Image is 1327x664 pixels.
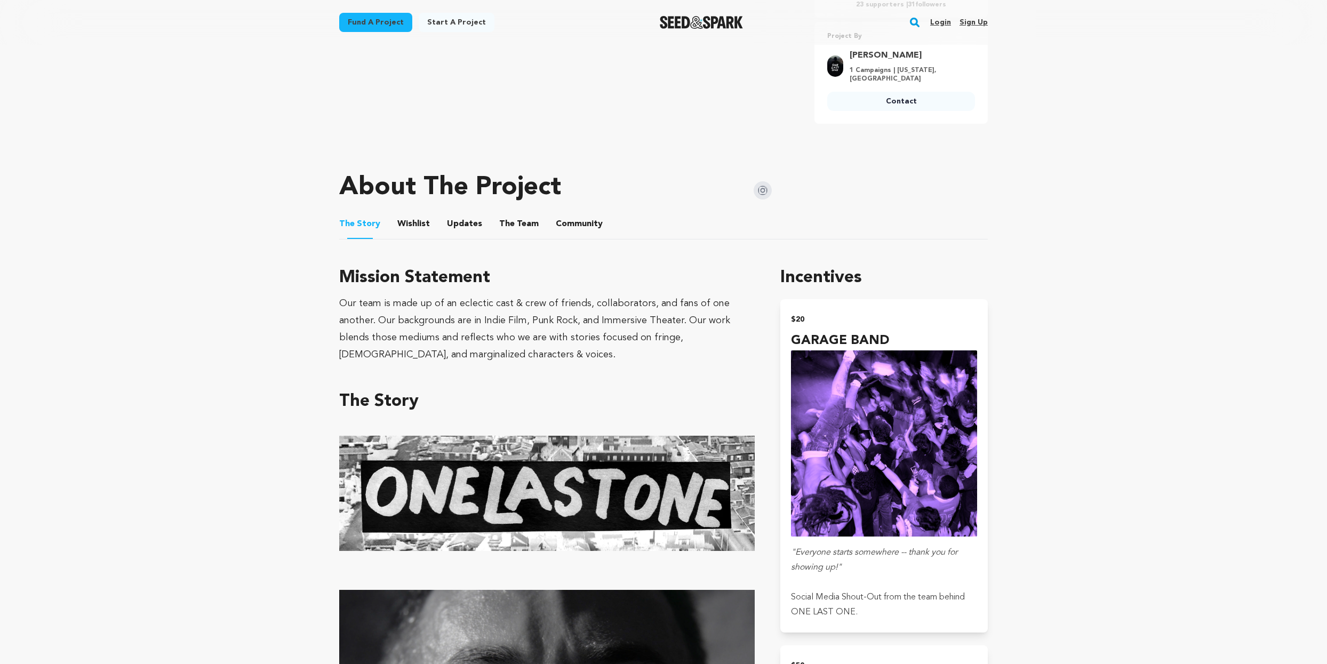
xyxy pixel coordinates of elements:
button: $20 GARAGE BAND incentive "Everyone starts somewhere -- thank you for showing up!"Social Media Sh... [780,299,988,633]
h4: GARAGE BAND [791,331,977,350]
span: The [339,218,355,230]
h1: Incentives [780,265,988,291]
div: Our team is made up of an eclectic cast & crew of friends, collaborators, and fans of one another... [339,295,755,363]
img: 1757523621-01%20ONE%20LAST%20ONE%20BW.jpg [339,436,755,551]
p: Social Media Shout-Out from the team behind ONE LAST ONE. [791,590,977,620]
span: Team [499,218,539,230]
h3: Mission Statement [339,265,755,291]
a: Fund a project [339,13,412,32]
span: Community [556,218,603,230]
h3: The Story [339,389,755,414]
img: Seed&Spark Instagram Icon [754,181,772,199]
a: Goto Dakota Loesch profile [850,49,969,62]
em: "Everyone starts somewhere -- thank you for showing up!" [791,548,957,572]
p: 1 Campaigns | [US_STATE], [GEOGRAPHIC_DATA] [850,66,969,83]
h2: $20 [791,312,977,327]
span: The [499,218,515,230]
img: incentive [791,350,977,537]
a: Login [930,14,951,31]
span: Story [339,218,380,230]
h1: About The Project [339,175,561,201]
a: Seed&Spark Homepage [660,16,744,29]
img: Seed&Spark Logo Dark Mode [660,16,744,29]
span: Updates [447,218,482,230]
img: caa813c165506122.jpg [827,55,843,77]
span: Wishlist [397,218,430,230]
a: Contact [827,92,975,111]
a: Sign up [960,14,988,31]
a: Start a project [419,13,494,32]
